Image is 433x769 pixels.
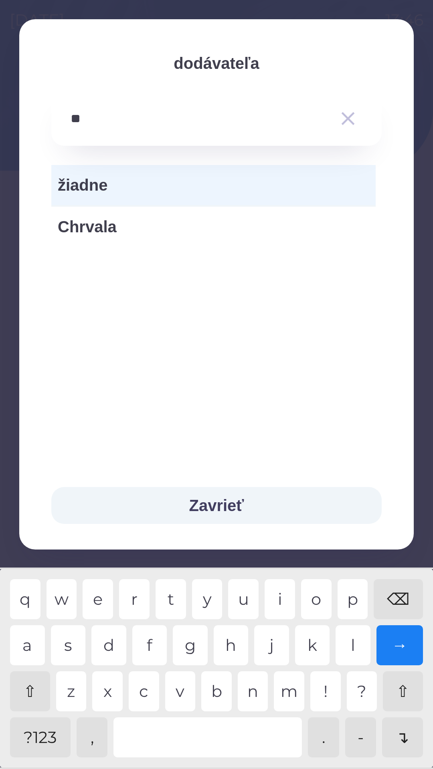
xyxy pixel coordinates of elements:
p: dodávateľa [51,51,382,75]
div: Chrvala [51,207,376,247]
span: Chrvala [58,215,369,239]
button: Zavrieť [51,487,382,524]
div: žiadne [51,165,376,205]
span: žiadne [58,173,369,197]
